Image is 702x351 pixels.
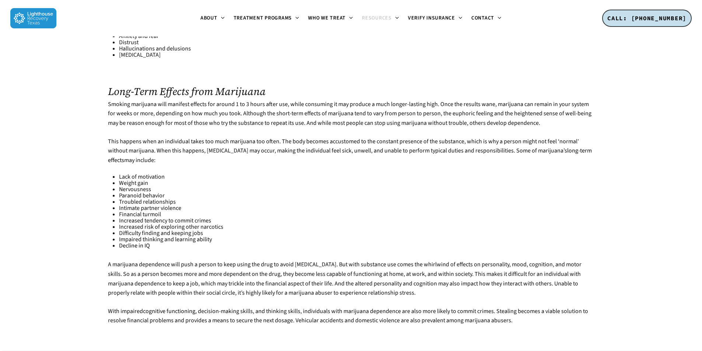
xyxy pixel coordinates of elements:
[467,15,506,21] a: Contact
[404,15,467,21] a: Verify Insurance
[119,52,594,58] li: [MEDICAL_DATA]
[119,205,594,211] li: Intimate partner violence
[108,147,592,164] a: long-term effects
[196,15,229,21] a: About
[119,39,594,46] li: Distrust
[119,211,594,218] li: Financial turmoil
[408,14,455,22] span: Verify Insurance
[143,307,195,315] a: cognitive functioning
[119,46,594,52] li: Hallucinations and delusions
[119,242,150,250] a: Decline in IQ
[108,137,594,174] p: This happens when an individual takes too much marijuana too often. The body becomes accustomed t...
[119,224,594,230] li: Increased risk of exploring other narcotics
[362,14,392,22] span: Resources
[119,193,594,199] li: Paranoid behavior
[108,100,594,137] p: Smoking marijuana will manifest effects for around 1 to 3 hours after use, while consuming it may...
[10,8,56,28] img: Lighthouse Recovery Texas
[108,307,594,326] p: With impaired , decision-making skills, and thinking skills, individuals with marijuana dependenc...
[234,14,292,22] span: Treatment Programs
[119,174,594,180] li: Lack of motivation
[607,14,687,22] span: CALL: [PHONE_NUMBER]
[108,85,594,97] h2: Long-Term Effects from Marijuana
[108,260,594,306] p: A marijuana dependence will push a person to keep using the drug to avoid [MEDICAL_DATA]. But wit...
[229,15,304,21] a: Treatment Programs
[119,236,594,243] li: Impaired thinking and learning ability
[304,15,357,21] a: Who We Treat
[119,186,594,193] li: Nervousness
[119,218,594,224] li: Increased tendency to commit crimes
[200,14,217,22] span: About
[357,15,404,21] a: Resources
[602,10,692,27] a: CALL: [PHONE_NUMBER]
[308,14,346,22] span: Who We Treat
[119,180,594,186] li: Weight gain
[471,14,494,22] span: Contact
[119,199,594,205] li: Troubled relationships
[119,230,594,236] li: Difficulty finding and keeping jobs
